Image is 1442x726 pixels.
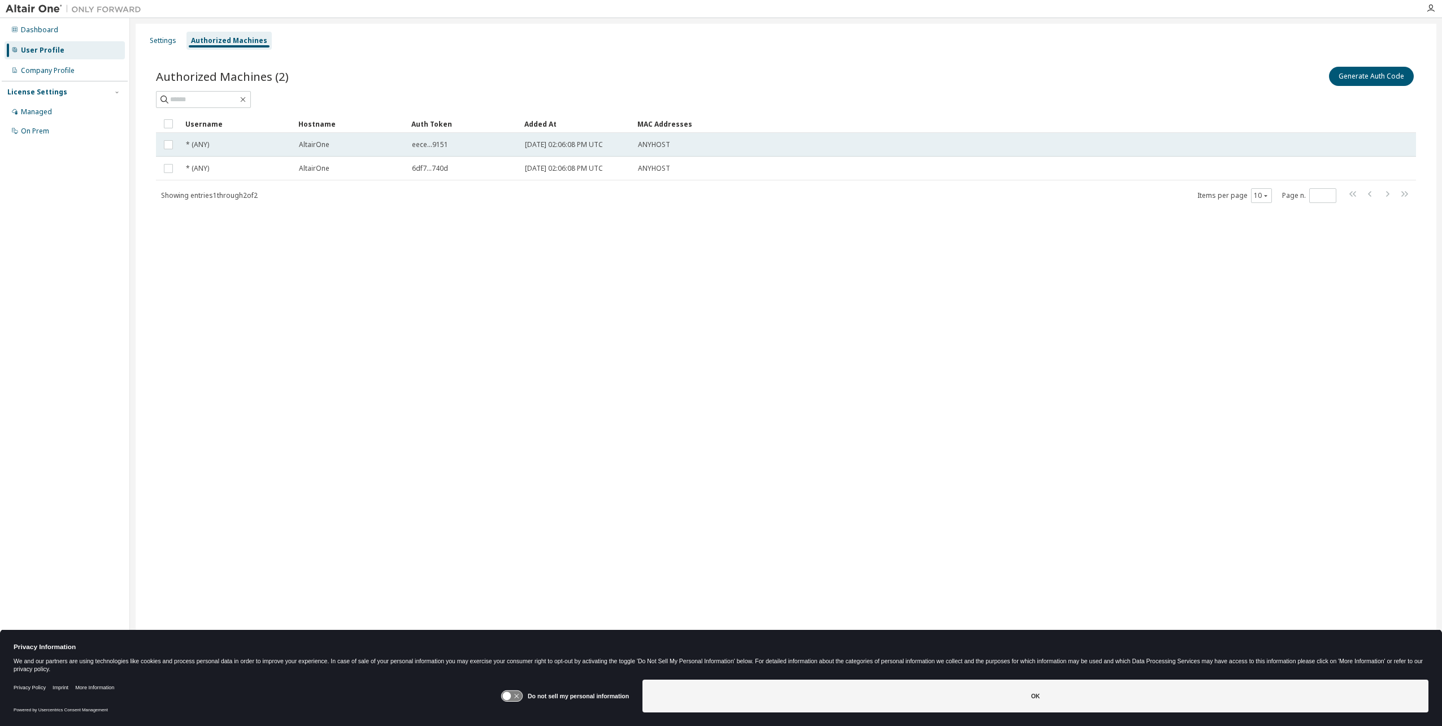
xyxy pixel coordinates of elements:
[412,140,448,149] span: eece...9151
[1197,188,1272,203] span: Items per page
[191,36,267,45] div: Authorized Machines
[525,140,603,149] span: [DATE] 02:06:08 PM UTC
[6,3,147,15] img: Altair One
[161,191,258,200] span: Showing entries 1 through 2 of 2
[7,88,67,97] div: License Settings
[638,140,670,149] span: ANYHOST
[150,36,176,45] div: Settings
[21,46,64,55] div: User Profile
[299,140,329,149] span: AltairOne
[524,115,628,133] div: Added At
[412,164,448,173] span: 6df7...740d
[185,115,289,133] div: Username
[411,115,515,133] div: Auth Token
[299,164,329,173] span: AltairOne
[1282,188,1336,203] span: Page n.
[186,164,209,173] span: * (ANY)
[525,164,603,173] span: [DATE] 02:06:08 PM UTC
[637,115,1297,133] div: MAC Addresses
[298,115,402,133] div: Hostname
[21,66,75,75] div: Company Profile
[1329,67,1414,86] button: Generate Auth Code
[21,107,52,116] div: Managed
[156,68,289,84] span: Authorized Machines (2)
[21,25,58,34] div: Dashboard
[21,127,49,136] div: On Prem
[1254,191,1269,200] button: 10
[186,140,209,149] span: * (ANY)
[638,164,670,173] span: ANYHOST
